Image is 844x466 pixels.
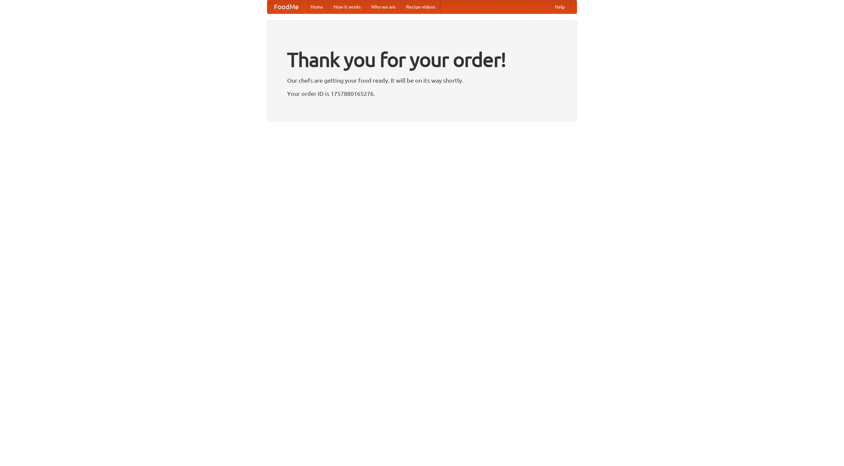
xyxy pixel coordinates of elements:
a: FoodMe [267,0,305,14]
h1: Thank you for your order! [287,44,557,75]
a: Recipe videos [401,0,440,14]
a: Help [550,0,570,14]
p: Your order ID is 1757880165276. [287,89,557,98]
a: How it works [328,0,366,14]
p: Our chefs are getting your food ready. It will be on its way shortly. [287,75,557,85]
a: Home [305,0,328,14]
a: Who we are [366,0,401,14]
